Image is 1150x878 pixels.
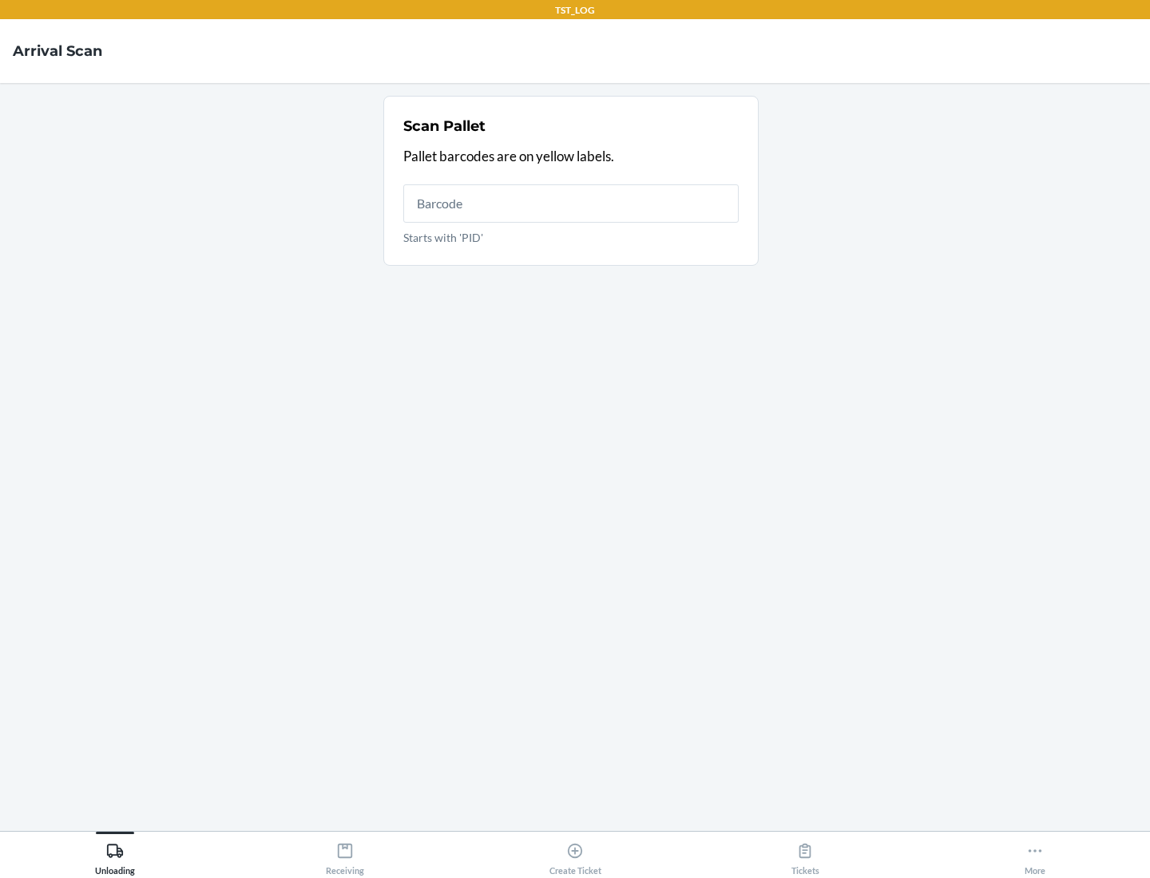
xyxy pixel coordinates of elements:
[403,184,739,223] input: Starts with 'PID'
[1025,836,1045,876] div: More
[460,832,690,876] button: Create Ticket
[230,832,460,876] button: Receiving
[13,41,102,61] h4: Arrival Scan
[791,836,819,876] div: Tickets
[555,3,595,18] p: TST_LOG
[403,116,486,136] h2: Scan Pallet
[403,146,739,167] p: Pallet barcodes are on yellow labels.
[403,229,739,246] p: Starts with 'PID'
[920,832,1150,876] button: More
[95,836,135,876] div: Unloading
[326,836,364,876] div: Receiving
[549,836,601,876] div: Create Ticket
[690,832,920,876] button: Tickets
